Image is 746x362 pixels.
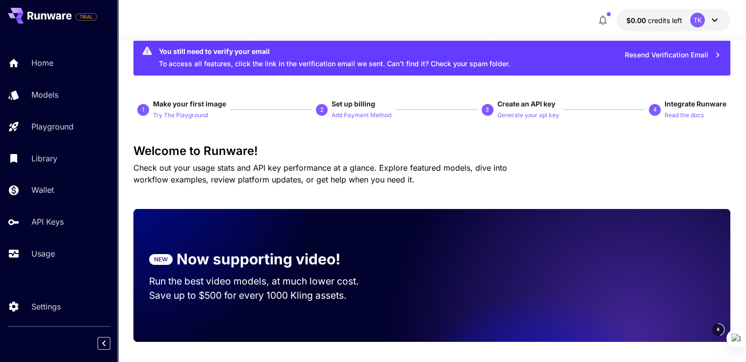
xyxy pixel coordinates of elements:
span: TRIAL [76,13,97,21]
span: credits left [648,16,682,25]
span: $0.00 [626,16,648,25]
p: Now supporting video! [177,248,340,270]
span: Check out your usage stats and API key performance at a glance. Explore featured models, dive int... [133,163,507,184]
div: To access all features, click the link in the verification email we sent. Can’t find it? Check yo... [159,43,510,73]
p: Wallet [31,184,54,196]
div: You still need to verify your email [159,46,510,56]
p: Home [31,57,53,69]
span: Make your first image [153,100,226,108]
button: Read the docs [665,109,704,121]
span: Set up billing [332,100,375,108]
button: Try The Playground [153,109,208,121]
button: Generate your api key [497,109,559,121]
p: NEW [154,255,168,264]
p: 4 [653,105,656,114]
h3: Welcome to Runware! [133,144,730,158]
div: $0.00 [626,15,682,26]
span: Integrate Runware [665,100,726,108]
button: Collapse sidebar [98,337,110,350]
p: Try The Playground [153,111,208,120]
p: API Keys [31,216,64,228]
p: Models [31,89,58,101]
button: Resend Verification Email [619,45,726,65]
p: 2 [320,105,324,114]
p: Library [31,153,57,164]
p: Add Payment Method [332,111,391,120]
button: $0.00TK [617,9,730,31]
p: 3 [486,105,489,114]
p: Playground [31,121,74,132]
span: Add your payment card to enable full platform functionality. [76,11,97,23]
p: Read the docs [665,111,704,120]
div: Collapse sidebar [105,335,118,352]
span: 4 [717,326,720,333]
span: Create an API key [497,100,555,108]
p: Generate your api key [497,111,559,120]
button: Add Payment Method [332,109,391,121]
div: TK [690,13,705,27]
p: Run the best video models, at much lower cost. [149,274,378,288]
p: Save up to $500 for every 1000 Kling assets. [149,288,378,303]
p: 1 [142,105,145,114]
p: Settings [31,301,61,312]
p: Usage [31,248,55,259]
